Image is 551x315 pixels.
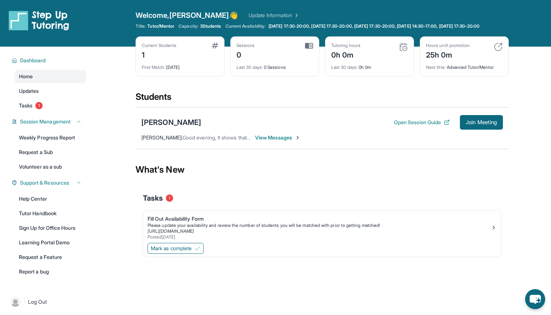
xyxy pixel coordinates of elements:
[148,215,491,223] div: Fill Out Availability Form
[331,64,357,70] span: Last 30 days :
[17,179,82,186] button: Support & Resources
[15,131,86,144] a: Weekly Progress Report
[15,221,86,235] a: Sign Up for Office Hours
[15,251,86,264] a: Request a Feature
[148,223,491,228] div: Please update your availability and review the number of students you will be matched with prior ...
[23,298,25,306] span: |
[148,228,194,234] a: [URL][DOMAIN_NAME]
[141,117,201,127] div: [PERSON_NAME]
[143,211,501,241] a: Fill Out Availability FormPlease update your availability and review the number of students you w...
[142,48,176,60] div: 1
[166,194,173,202] span: 1
[267,23,481,29] a: [DATE] 17:30-20:00, [DATE] 17:30-20:00, [DATE] 17:30-20:00, [DATE] 14:30-17:00, [DATE] 17:30-20:00
[142,60,218,70] div: [DATE]
[148,243,204,254] button: Mark as complete
[237,43,255,48] div: Sessions
[494,43,503,51] img: card
[331,43,360,48] div: Tutoring hours
[142,64,165,70] span: First Match :
[7,294,86,310] a: |Log Out
[212,43,218,48] img: card
[466,120,497,125] span: Join Meeting
[331,48,360,60] div: 0h 0m
[15,207,86,220] a: Tutor Handbook
[331,60,408,70] div: 0h 0m
[399,43,408,51] img: card
[460,115,503,130] button: Join Meeting
[35,102,43,109] span: 1
[15,160,86,173] a: Volunteer as a sub
[19,102,32,109] span: Tasks
[15,84,86,98] a: Updates
[10,297,20,307] img: user-img
[525,289,545,309] button: chat-button
[28,298,47,306] span: Log Out
[143,193,163,203] span: Tasks
[151,245,192,252] span: Mark as complete
[136,91,509,107] div: Students
[237,64,263,70] span: Last 30 days :
[136,10,238,20] span: Welcome, [PERSON_NAME] 👋
[15,192,86,205] a: Help Center
[19,87,39,95] span: Updates
[426,64,446,70] span: Next title :
[15,265,86,278] a: Report a bug
[141,134,183,141] span: [PERSON_NAME] :
[255,134,301,141] span: View Messages
[15,70,86,83] a: Home
[269,23,480,29] span: [DATE] 17:30-20:00, [DATE] 17:30-20:00, [DATE] 17:30-20:00, [DATE] 14:30-17:00, [DATE] 17:30-20:00
[17,118,82,125] button: Session Management
[19,73,33,80] span: Home
[237,48,255,60] div: 0
[17,57,82,64] button: Dashboard
[136,23,146,29] span: Title:
[147,23,174,29] span: Tutor/Mentor
[226,23,266,29] span: Current Availability:
[136,154,509,186] div: What's New
[15,146,86,159] a: Request a Sub
[15,236,86,249] a: Learning Portal Demo
[394,119,450,126] button: Open Session Guide
[426,60,503,70] div: Advanced Tutor/Mentor
[292,12,300,19] img: Chevron Right
[20,179,69,186] span: Support & Resources
[237,60,313,70] div: 0 Sessions
[20,118,71,125] span: Session Management
[295,135,301,141] img: Chevron-Right
[426,43,470,48] div: Hours until promotion
[305,43,313,49] img: card
[183,134,355,141] span: Good evening, It shows that I am assigned reading (Lectura) as the subject.
[142,43,176,48] div: Current Students
[15,99,86,112] a: Tasks1
[148,234,491,240] div: Posted [DATE]
[20,57,46,64] span: Dashboard
[426,48,470,60] div: 25h 0m
[200,23,221,29] span: 3 Students
[9,10,69,31] img: logo
[179,23,199,29] span: Capacity:
[249,12,300,19] a: Update Information
[195,245,200,251] img: Mark as complete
